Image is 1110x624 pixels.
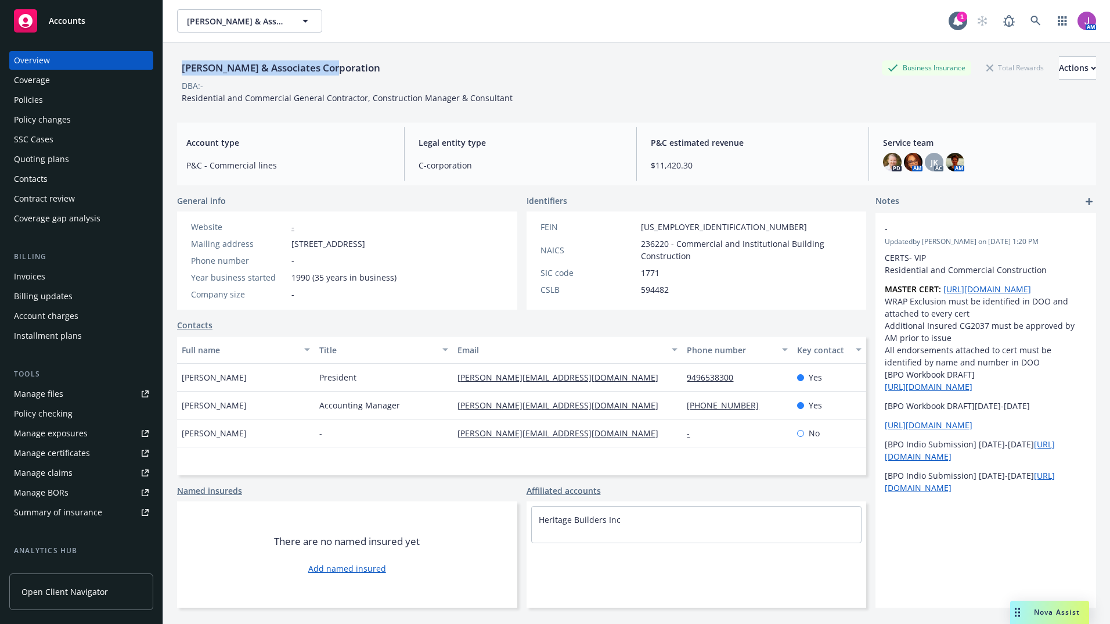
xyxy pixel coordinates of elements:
a: Search [1024,9,1047,33]
button: Key contact [792,336,866,364]
a: Affiliated accounts [527,485,601,497]
a: [PERSON_NAME][EMAIL_ADDRESS][DOMAIN_NAME] [457,400,668,411]
li: All endorsements attached to cert must be identified by name and number in DOO [BPO Workbook DRAFT] [885,344,1087,381]
span: Residential and Commercial General Contractor, Construction Manager & Consultant [182,92,513,103]
div: Billing [9,251,153,263]
p: CERTS- VIP Residential and Commercial Construction [885,252,1087,276]
span: 594482 [641,284,669,296]
div: Analytics hub [9,545,153,557]
span: Yes [809,399,822,411]
span: [PERSON_NAME] [182,427,247,439]
a: Report a Bug [997,9,1021,33]
div: Total Rewards [981,60,1050,75]
span: [PERSON_NAME] [182,371,247,383]
span: Nova Assist [1034,607,1080,617]
span: Manage exposures [9,424,153,443]
div: Invoices [14,267,45,286]
div: 1 [957,12,967,22]
span: Notes [875,195,899,209]
span: [PERSON_NAME] & Associates Corporation [187,15,287,27]
span: Legal entity type [419,137,622,149]
a: Loss summary generator [9,561,153,580]
button: Full name [177,336,315,364]
div: Phone number [191,254,287,267]
a: Quoting plans [9,150,153,168]
span: [PERSON_NAME] [182,399,247,411]
div: Summary of insurance [14,503,102,522]
span: No [809,427,820,439]
span: 1771 [641,267,659,279]
span: General info [177,195,226,207]
div: Contacts [14,170,48,188]
div: Year business started [191,271,287,284]
a: [URL][DOMAIN_NAME] [885,381,972,392]
a: [URL][DOMAIN_NAME] [943,284,1031,295]
a: 9496538300 [687,372,743,383]
button: Phone number [682,336,792,364]
div: SIC code [540,267,636,279]
div: Manage certificates [14,444,90,462]
span: - [319,427,322,439]
a: Manage claims [9,464,153,482]
a: Account charges [9,307,153,325]
span: [STREET_ADDRESS] [291,238,365,250]
a: Policy changes [9,110,153,129]
a: Invoices [9,267,153,286]
span: - [291,288,294,300]
a: Named insureds [177,485,242,497]
div: Manage files [14,385,63,403]
a: - [291,221,294,232]
a: Billing updates [9,287,153,306]
a: add [1082,195,1096,209]
div: Tools [9,368,153,380]
a: - [687,428,699,439]
a: Coverage [9,71,153,89]
div: SSC Cases [14,130,53,149]
div: FEIN [540,221,636,233]
span: Open Client Navigator [21,586,108,598]
a: Overview [9,51,153,70]
a: Manage files [9,385,153,403]
button: Email [453,336,683,364]
a: SSC Cases [9,130,153,149]
div: [PERSON_NAME] & Associates Corporation [177,60,385,76]
div: Contract review [14,189,75,208]
div: Policy checking [14,404,73,423]
div: Manage claims [14,464,73,482]
a: Policy checking [9,404,153,423]
div: Coverage [14,71,50,89]
div: Coverage gap analysis [14,209,100,228]
button: Title [315,336,452,364]
div: -Updatedby [PERSON_NAME] on [DATE] 1:20 PMCERTS- VIP Residential and Commercial ConstructionMASTE... [875,213,1096,503]
div: Account charges [14,307,78,325]
span: Account type [186,137,390,149]
button: Nova Assist [1010,601,1089,624]
span: C-corporation [419,159,622,171]
span: JK [931,156,938,168]
img: photo [946,153,964,171]
div: Title [319,344,435,356]
a: Contacts [177,319,212,331]
div: Installment plans [14,327,82,345]
p: [BPO Indio Submission] [DATE]-[DATE] [885,438,1087,462]
div: Manage BORs [14,483,69,502]
div: Billing updates [14,287,73,306]
div: Key contact [797,344,849,356]
button: [PERSON_NAME] & Associates Corporation [177,9,322,33]
div: Actions [1059,57,1096,79]
div: Phone number [687,344,775,356]
a: Contract review [9,189,153,208]
a: [URL][DOMAIN_NAME] [885,419,972,431]
div: Overview [14,51,50,70]
span: President [319,371,356,383]
span: Accounts [49,16,85,26]
span: $11,420.30 [651,159,855,171]
a: Summary of insurance [9,503,153,522]
a: Installment plans [9,327,153,345]
span: - [885,223,1057,235]
li: Additional Insured CG2037 must be approved by AM prior to issue [885,320,1087,344]
a: Switch app [1051,9,1074,33]
li: WRAP Exclusion must be identified in DOO and attached to every cert [885,295,1087,320]
p: [BPO Workbook DRAFT][DATE]-[DATE] [885,400,1087,412]
div: NAICS [540,244,636,256]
